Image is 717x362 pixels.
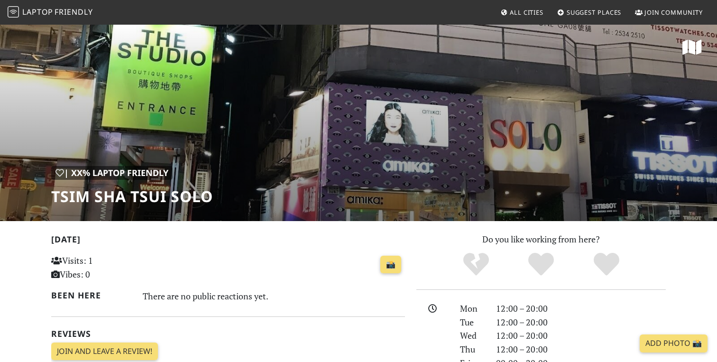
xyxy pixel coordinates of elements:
a: Add Photo 📸 [640,334,708,353]
span: Join Community [644,8,703,17]
div: 12:00 – 20:00 [490,329,671,343]
img: LaptopFriendly [8,6,19,18]
span: All Cities [510,8,543,17]
div: No [443,251,509,278]
p: Visits: 1 Vibes: 0 [51,254,162,281]
a: LaptopFriendly LaptopFriendly [8,4,93,21]
div: Definitely! [574,251,639,278]
div: Tue [454,316,490,329]
div: 12:00 – 20:00 [490,316,671,329]
div: 12:00 – 20:00 [490,343,671,356]
div: | XX% Laptop Friendly [51,166,173,180]
div: Yes [508,251,574,278]
h1: Tsim Sha Tsui SOLO [51,187,213,205]
h2: [DATE] [51,234,405,248]
span: Friendly [55,7,92,17]
div: Mon [454,302,490,316]
a: Join and leave a review! [51,343,158,361]
span: Laptop [22,7,53,17]
a: Join Community [631,4,707,21]
h2: Reviews [51,329,405,339]
div: Wed [454,329,490,343]
h2: Been here [51,290,131,300]
a: Suggest Places [553,4,625,21]
div: 12:00 – 20:00 [490,302,671,316]
a: 📸 [380,256,401,274]
div: Thu [454,343,490,356]
span: Suggest Places [567,8,622,17]
p: Do you like working from here? [416,232,666,246]
div: There are no public reactions yet. [143,288,405,304]
a: All Cities [496,4,547,21]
